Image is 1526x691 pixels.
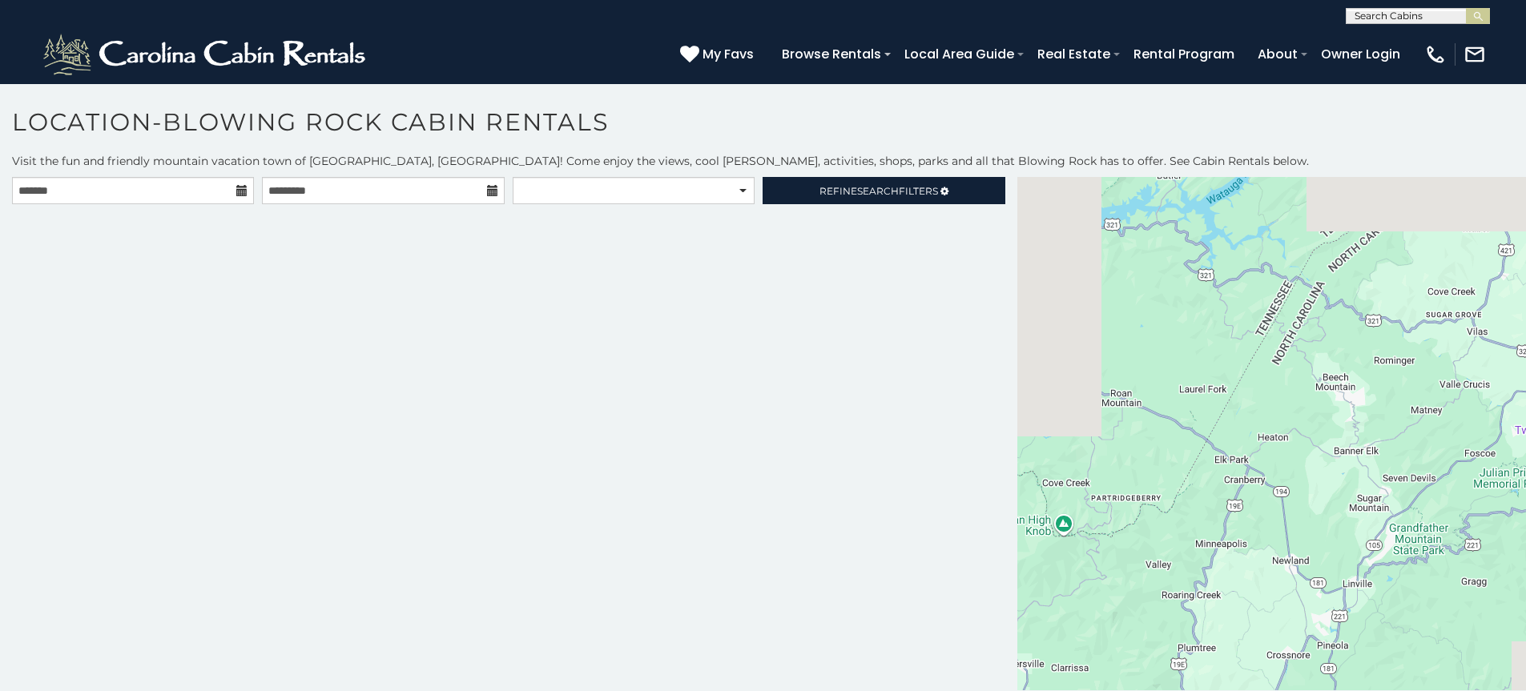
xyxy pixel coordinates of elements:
img: White-1-2.png [40,30,372,78]
a: Browse Rentals [774,40,889,68]
a: About [1250,40,1306,68]
img: mail-regular-white.png [1464,43,1486,66]
span: Search [857,185,899,197]
a: Rental Program [1125,40,1242,68]
a: Local Area Guide [896,40,1022,68]
span: My Favs [703,44,754,64]
a: RefineSearchFilters [763,177,1005,204]
img: phone-regular-white.png [1424,43,1447,66]
a: Real Estate [1029,40,1118,68]
span: Refine Filters [819,185,938,197]
a: My Favs [680,44,758,65]
a: Owner Login [1313,40,1408,68]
